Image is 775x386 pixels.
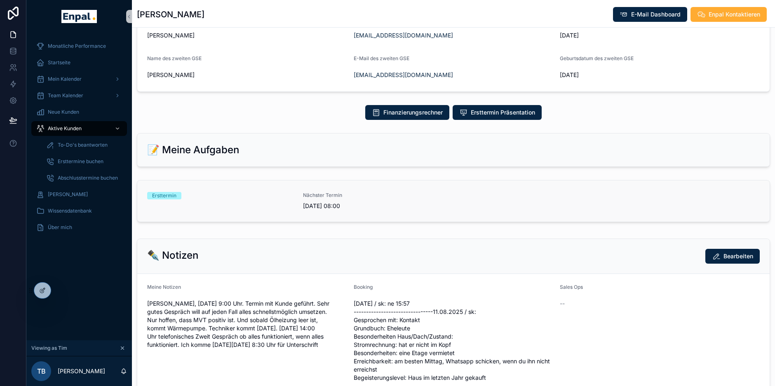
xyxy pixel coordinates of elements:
[31,345,67,351] span: Viewing as Tim
[137,180,770,222] a: ErstterminNächster Termin[DATE] 08:00
[58,142,108,148] span: To-Do's beantworten
[613,7,687,22] button: E-Mail Dashboard
[48,92,83,99] span: Team Kalender
[354,299,554,382] span: [DATE] / sk: ne 15:57 --------------------------------11.08.2025 / sk: Gesprochen mit: Kontakt Gr...
[48,59,70,66] span: Startseite
[147,55,202,61] span: Name des zweiten GSE
[58,158,103,165] span: Ersttermine buchen
[137,9,204,20] h1: [PERSON_NAME]
[48,43,106,49] span: Monatliche Performance
[303,202,449,210] span: [DATE] 08:00
[303,192,449,199] span: Nächster Termin
[31,204,127,218] a: Wissensdatenbank
[147,143,239,157] h2: 📝 Meine Aufgaben
[560,55,634,61] span: Geburtsdatum des zweiten GSE
[61,10,96,23] img: App logo
[48,224,72,231] span: Über mich
[147,284,181,290] span: Meine Notizen
[560,71,760,79] span: [DATE]
[453,105,542,120] button: Ersttermin Präsentation
[147,249,198,262] h2: ✒️ Notizen
[471,108,535,117] span: Ersttermin Präsentation
[354,284,373,290] span: Booking
[365,105,449,120] button: Finanzierungsrechner
[48,125,82,132] span: Aktive Kunden
[709,10,760,19] span: Enpal Kontaktieren
[560,284,583,290] span: Sales Ops
[26,33,132,246] div: scrollable content
[147,71,347,79] span: [PERSON_NAME]
[41,171,127,185] a: Abschlusstermine buchen
[152,192,176,199] div: Ersttermin
[48,208,92,214] span: Wissensdatenbank
[41,154,127,169] a: Ersttermine buchen
[147,31,347,40] span: [PERSON_NAME]
[147,299,347,349] span: [PERSON_NAME], [DATE] 9:00 Uhr. Termin mit Kunde geführt. Sehr gutes Gespräch will auf jeden Fall...
[31,88,127,103] a: Team Kalender
[31,72,127,87] a: Mein Kalender
[354,31,453,40] a: [EMAIL_ADDRESS][DOMAIN_NAME]
[48,76,82,82] span: Mein Kalender
[705,249,760,264] button: Bearbeiten
[31,55,127,70] a: Startseite
[31,121,127,136] a: Aktive Kunden
[37,366,46,376] span: TB
[48,109,79,115] span: Neue Kunden
[690,7,767,22] button: Enpal Kontaktieren
[31,105,127,119] a: Neue Kunden
[48,191,88,198] span: [PERSON_NAME]
[560,299,565,308] span: --
[631,10,681,19] span: E-Mail Dashboard
[383,108,443,117] span: Finanzierungsrechner
[354,55,409,61] span: E-Mail des zweiten GSE
[723,252,753,260] span: Bearbeiten
[31,220,127,235] a: Über mich
[58,367,105,375] p: [PERSON_NAME]
[354,71,453,79] a: [EMAIL_ADDRESS][DOMAIN_NAME]
[31,39,127,54] a: Monatliche Performance
[41,138,127,152] a: To-Do's beantworten
[560,31,760,40] span: [DATE]
[58,175,118,181] span: Abschlusstermine buchen
[31,187,127,202] a: [PERSON_NAME]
